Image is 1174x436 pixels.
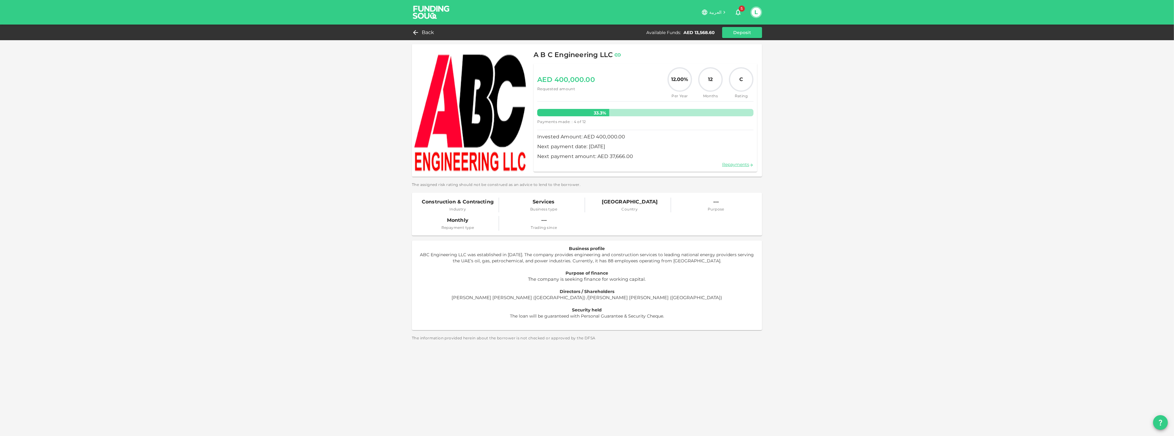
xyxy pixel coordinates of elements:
span: --- [531,216,557,225]
p: The loan will be guaranteed with Personal Guarantee & Security Cheque. [417,313,757,319]
button: L [752,8,761,17]
span: Repayment type [441,225,474,231]
span: العربية [709,10,722,15]
span: [GEOGRAPHIC_DATA] [602,198,658,206]
span: Months [698,93,723,99]
span: Purpose [708,206,724,212]
strong: Business profile [569,246,605,251]
span: The information provided herein about the borrower is not checked or approved by the DFSA [412,335,762,341]
span: AED 400,000.00 [537,74,595,86]
span: Trading since [531,225,557,231]
span: 12 [708,76,713,83]
div: Available Funds : [646,29,681,36]
span: Country [602,206,658,212]
div: AED 13,568.60 [683,29,715,36]
span: C [739,76,743,83]
span: Industry [422,206,494,212]
span: The company is seeking finance for working capital. [528,276,646,282]
span: Requested amount [537,86,595,92]
span: Business type [530,206,557,212]
button: question [1153,415,1168,430]
span: Invested Amount: AED 400,000.00 [537,133,753,141]
span: Construction & Contracting [422,198,494,206]
p: ABC Engineering LLC was established in [DATE]. The company provides engineering and construction ... [417,252,757,264]
span: Monthly [441,216,474,225]
a: Repayments [722,162,753,167]
span: --- [708,198,724,206]
button: Deposit [722,27,762,38]
span: Back [422,28,434,37]
span: Services [530,198,557,206]
span: 12.00% [671,76,688,83]
span: Per Year [667,93,692,99]
span: Next payment date: [DATE] [537,142,753,151]
span: [PERSON_NAME] [PERSON_NAME] ([GEOGRAPHIC_DATA]) /[PERSON_NAME] [PERSON_NAME] ([GEOGRAPHIC_DATA]) [452,295,722,300]
img: Marketplace Logo [412,44,529,177]
span: 5 [739,6,745,12]
span: The assigned risk rating should not be construed as an advice to lend to the borrower. [412,182,762,188]
span: Rating [729,93,753,99]
span: A B C Engineering LLC [534,49,613,61]
button: 5 [732,6,744,18]
strong: Security held [572,307,602,313]
strong: Directors / Shareholders [560,289,614,294]
strong: Purpose of finance [566,270,609,276]
span: Payments made: : 4 of 12 [537,119,586,125]
p: 33.3 % [537,110,609,116]
span: Next payment amount: AED 37,666.00 [537,152,753,161]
